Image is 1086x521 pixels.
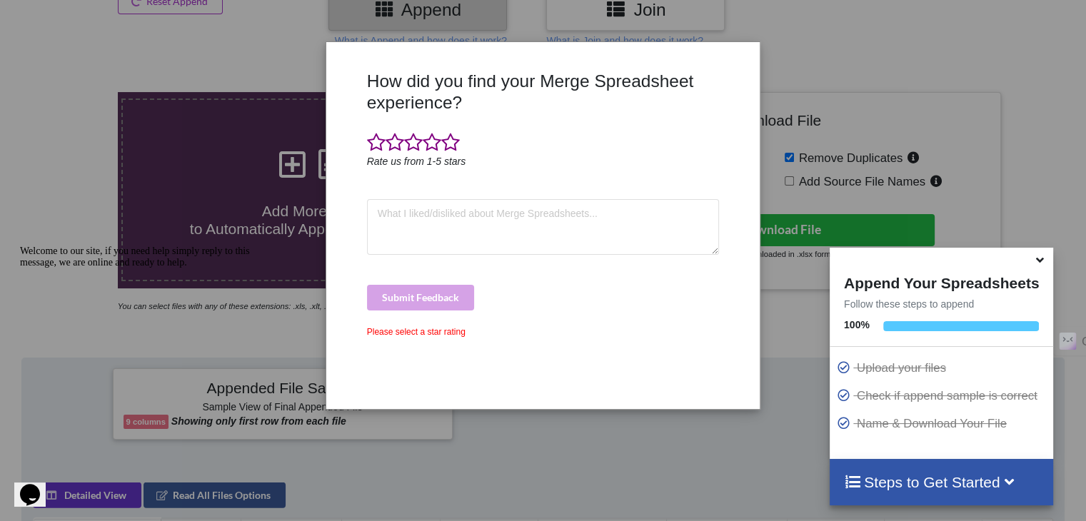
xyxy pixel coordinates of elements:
h4: Steps to Get Started [844,473,1039,491]
div: Please select a star rating [367,325,720,338]
div: Welcome to our site, if you need help simply reply to this message, we are online and ready to help. [6,6,263,29]
b: 100 % [844,319,870,330]
p: Check if append sample is correct [837,387,1050,405]
iframe: chat widget [14,464,60,507]
span: Welcome to our site, if you need help simply reply to this message, we are online and ready to help. [6,6,236,28]
p: Follow these steps to append [830,297,1053,311]
h4: Append Your Spreadsheets [830,270,1053,292]
i: Rate us from 1-5 stars [367,156,466,167]
iframe: chat widget [14,240,271,457]
p: Upload your files [837,359,1050,377]
h3: How did you find your Merge Spreadsheet experience? [367,71,720,113]
p: Name & Download Your File [837,415,1050,433]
